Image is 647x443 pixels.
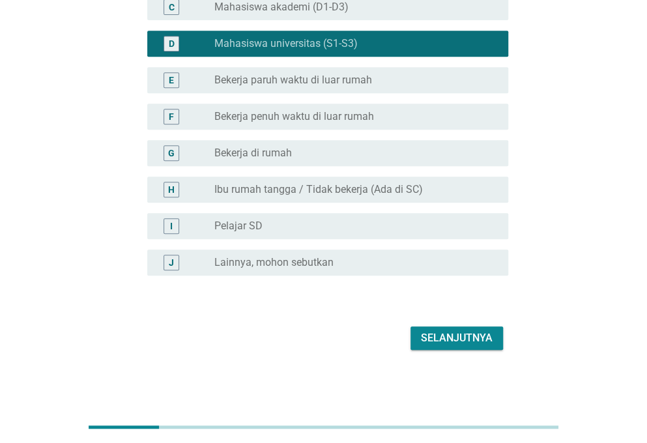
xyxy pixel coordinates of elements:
[214,147,292,160] label: Bekerja di rumah
[214,110,374,123] label: Bekerja penuh waktu di luar rumah
[410,326,503,350] button: Selanjutnya
[169,255,174,269] div: J
[214,74,372,87] label: Bekerja paruh waktu di luar rumah
[169,36,175,50] div: D
[214,183,423,196] label: Ibu rumah tangga / Tidak bekerja (Ada di SC)
[168,146,175,160] div: G
[421,330,493,346] div: Selanjutnya
[169,109,174,123] div: F
[168,182,175,196] div: H
[214,37,358,50] label: Mahasiswa universitas (S1-S3)
[214,256,334,269] label: Lainnya, mohon sebutkan
[214,1,349,14] label: Mahasiswa akademi (D1-D3)
[170,219,173,233] div: I
[169,73,174,87] div: E
[214,220,263,233] label: Pelajar SD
